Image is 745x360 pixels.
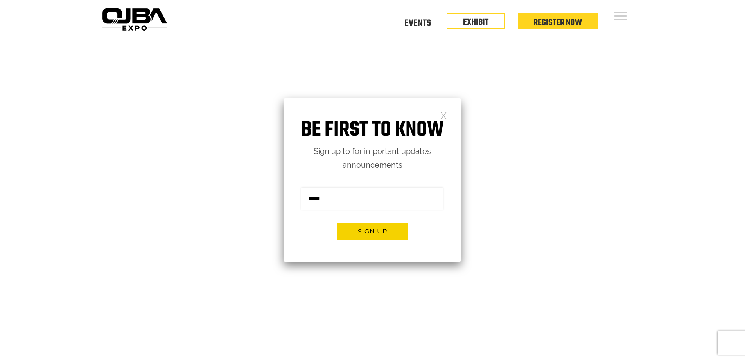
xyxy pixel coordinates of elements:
a: EXHIBIT [463,16,488,29]
a: Close [440,112,447,118]
p: Sign up to for important updates announcements [284,145,461,172]
h1: Be first to know [284,118,461,143]
button: Sign up [337,223,408,240]
a: Register Now [533,16,582,29]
